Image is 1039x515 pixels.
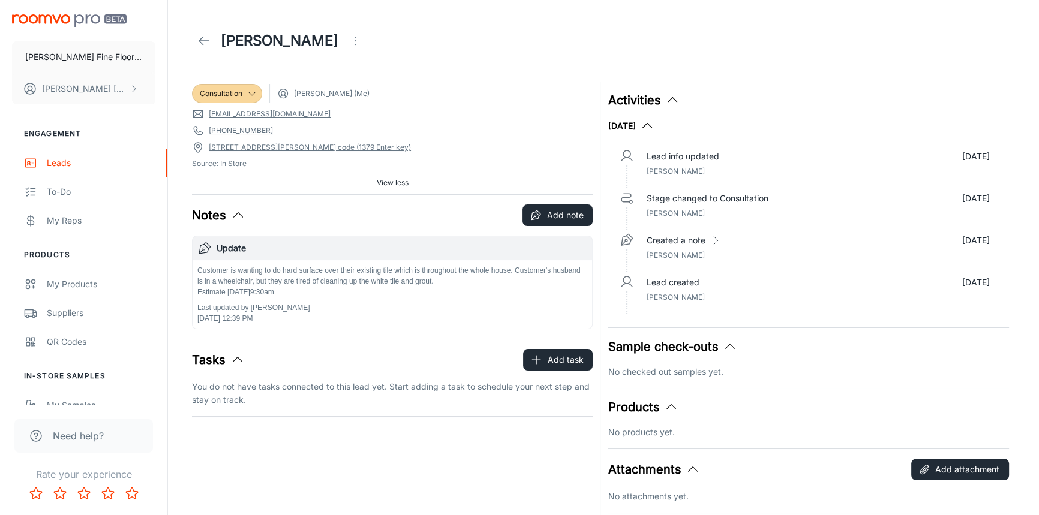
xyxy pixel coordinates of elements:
[962,276,990,289] p: [DATE]
[523,349,593,371] button: Add task
[192,84,262,103] div: Consultation
[200,88,242,99] span: Consultation
[608,398,678,416] button: Products
[47,156,155,170] div: Leads
[197,265,587,297] p: Customer is wanting to do hard surface over their existing tile which is throughout the whole hou...
[608,91,680,109] button: Activities
[12,73,155,104] button: [PERSON_NAME] [PERSON_NAME]
[209,109,331,119] a: [EMAIL_ADDRESS][DOMAIN_NAME]
[192,206,245,224] button: Notes
[47,214,155,227] div: My Reps
[12,41,155,73] button: [PERSON_NAME] Fine Floors, Inc
[646,192,768,205] p: Stage changed to Consultation
[192,158,593,169] span: Source: In Store
[646,293,704,302] span: [PERSON_NAME]
[47,306,155,320] div: Suppliers
[42,82,127,95] p: [PERSON_NAME] [PERSON_NAME]
[192,351,245,369] button: Tasks
[24,481,48,505] button: Rate 1 star
[377,177,409,188] span: View less
[209,125,273,136] a: [PHONE_NUMBER]
[608,426,1008,439] p: No products yet.
[47,335,155,348] div: QR Codes
[217,242,587,255] h6: Update
[47,185,155,198] div: To-do
[294,88,370,99] span: [PERSON_NAME] (Me)
[646,150,719,163] p: Lead info updated
[522,204,593,226] button: Add note
[608,460,700,478] button: Attachments
[608,338,737,356] button: Sample check-outs
[646,209,704,218] span: [PERSON_NAME]
[48,481,72,505] button: Rate 2 star
[646,234,705,247] p: Created a note
[25,50,142,64] p: [PERSON_NAME] Fine Floors, Inc
[192,380,593,406] p: You do not have tasks connected to this lead yet. Start adding a task to schedule your next step ...
[10,467,158,481] p: Rate your experience
[608,490,1008,503] p: No attachments yet.
[12,14,127,27] img: Roomvo PRO Beta
[72,481,96,505] button: Rate 3 star
[646,251,704,260] span: [PERSON_NAME]
[962,150,990,163] p: [DATE]
[372,174,413,192] button: View less
[962,192,990,205] p: [DATE]
[209,142,411,153] a: [STREET_ADDRESS][PERSON_NAME] code (1379 Enter key)
[608,119,654,133] button: [DATE]
[197,313,587,324] p: [DATE] 12:39 PM
[120,481,144,505] button: Rate 5 star
[646,276,699,289] p: Lead created
[197,302,587,313] p: Last updated by [PERSON_NAME]
[53,429,104,443] span: Need help?
[47,278,155,291] div: My Products
[193,236,592,329] button: UpdateCustomer is wanting to do hard surface over their existing tile which is throughout the who...
[96,481,120,505] button: Rate 4 star
[343,29,367,53] button: Open menu
[47,399,155,412] div: My Samples
[221,30,338,52] h1: [PERSON_NAME]
[911,459,1009,480] button: Add attachment
[962,234,990,247] p: [DATE]
[608,365,1008,378] p: No checked out samples yet.
[646,167,704,176] span: [PERSON_NAME]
